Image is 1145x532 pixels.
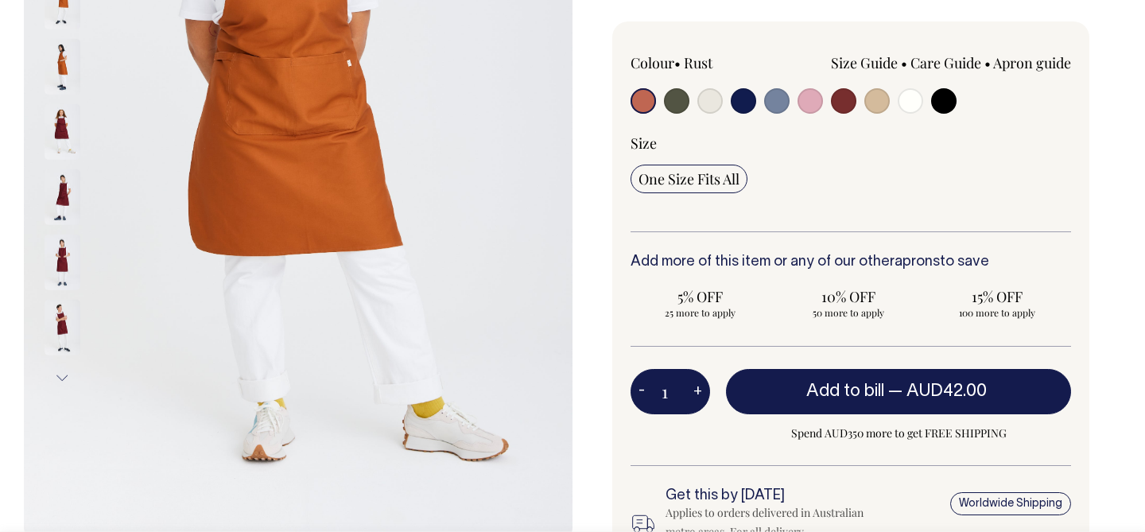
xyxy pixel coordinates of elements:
span: 10% OFF [787,287,910,306]
a: Size Guide [831,53,898,72]
button: + [685,376,710,408]
span: — [888,383,991,399]
input: 5% OFF 25 more to apply [631,282,770,324]
span: 25 more to apply [638,306,762,319]
h6: Add more of this item or any of our other to save [631,254,1071,270]
h6: Get this by [DATE] [666,488,871,504]
span: • [984,53,991,72]
button: Add to bill —AUD42.00 [726,369,1071,414]
input: 10% OFF 50 more to apply [779,282,918,324]
span: 50 more to apply [787,306,910,319]
input: One Size Fits All [631,165,747,193]
button: - [631,376,653,408]
span: 100 more to apply [935,306,1058,319]
input: 15% OFF 100 more to apply [927,282,1066,324]
span: 5% OFF [638,287,762,306]
div: Size [631,134,1071,153]
button: Next [50,360,74,396]
img: burgundy [45,235,80,290]
label: Rust [684,53,712,72]
img: burgundy [45,104,80,160]
span: Add to bill [806,383,884,399]
a: Apron guide [993,53,1071,72]
span: AUD42.00 [906,383,987,399]
a: aprons [895,255,940,269]
img: burgundy [45,300,80,355]
a: Care Guide [910,53,981,72]
img: burgundy [45,169,80,225]
span: Spend AUD350 more to get FREE SHIPPING [726,424,1071,443]
span: • [674,53,681,72]
span: One Size Fits All [638,169,739,188]
div: Colour [631,53,807,72]
span: • [901,53,907,72]
span: 15% OFF [935,287,1058,306]
img: rust [45,39,80,95]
